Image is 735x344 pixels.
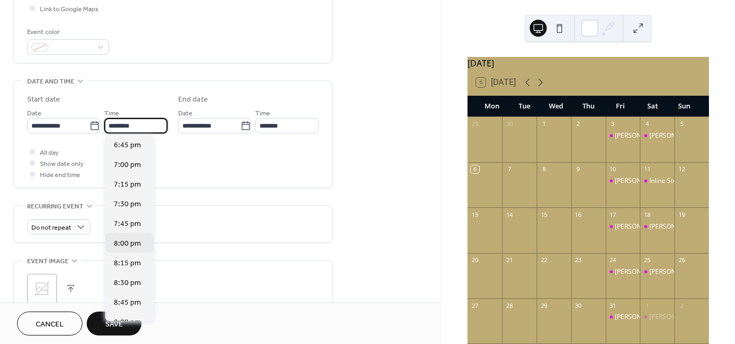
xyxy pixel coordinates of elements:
[104,108,119,119] span: Time
[40,147,59,158] span: All day
[574,256,582,264] div: 23
[114,317,141,328] span: 9:00 pm
[615,177,678,186] div: [PERSON_NAME] Live
[87,312,141,335] button: Save
[604,96,636,117] div: Fri
[471,211,479,219] div: 13
[606,267,640,276] div: Erik Flores Live
[574,301,582,309] div: 30
[678,165,686,173] div: 12
[678,211,686,219] div: 19
[178,94,208,105] div: End date
[609,120,617,128] div: 3
[114,278,141,289] span: 8:30 pm
[678,301,686,309] div: 2
[615,313,678,322] div: [PERSON_NAME] Live
[114,140,141,151] span: 6:45 pm
[467,57,709,70] div: [DATE]
[640,131,674,140] div: Curt & Hannah Live
[609,301,617,309] div: 31
[178,108,193,119] span: Date
[540,165,548,173] div: 8
[574,165,582,173] div: 9
[114,297,141,308] span: 8:45 pm
[678,120,686,128] div: 5
[640,222,674,231] div: Ricky Montijo Live
[471,301,479,309] div: 27
[609,165,617,173] div: 10
[508,96,540,117] div: Tue
[540,256,548,264] div: 22
[609,211,617,219] div: 17
[606,177,640,186] div: Nate Nelson Live
[649,222,713,231] div: [PERSON_NAME] Live
[27,108,41,119] span: Date
[606,222,640,231] div: David Johnson Live
[615,222,678,231] div: [PERSON_NAME] Live
[27,274,57,304] div: ;
[36,319,64,330] span: Cancel
[606,313,640,322] div: Mike Gallo Live
[505,211,513,219] div: 14
[505,256,513,264] div: 21
[609,256,617,264] div: 24
[476,96,508,117] div: Mon
[640,313,674,322] div: Anthony Moreno Duo Live
[27,94,60,105] div: Start date
[505,165,513,173] div: 7
[114,219,141,230] span: 7:45 pm
[27,27,107,38] div: Event color
[540,211,548,219] div: 15
[649,177,689,186] div: Inline Six Live
[540,96,572,117] div: Wed
[505,120,513,128] div: 30
[505,301,513,309] div: 28
[40,170,80,181] span: Hide end time
[572,96,604,117] div: Thu
[640,177,674,186] div: Inline Six Live
[255,108,270,119] span: Time
[105,319,123,330] span: Save
[574,211,582,219] div: 16
[606,131,640,140] div: Taylor Graves Live
[574,120,582,128] div: 2
[643,256,651,264] div: 25
[471,256,479,264] div: 20
[643,301,651,309] div: 1
[27,256,69,267] span: Event image
[114,199,141,210] span: 7:30 pm
[643,211,651,219] div: 18
[27,201,83,212] span: Recurring event
[643,120,651,128] div: 4
[114,160,141,171] span: 7:00 pm
[636,96,668,117] div: Sat
[540,301,548,309] div: 29
[540,120,548,128] div: 1
[678,256,686,264] div: 26
[31,222,71,234] span: Do not repeat
[640,267,674,276] div: Floyd Bauler Live
[643,165,651,173] div: 11
[114,179,141,190] span: 7:15 pm
[114,258,141,269] span: 8:15 pm
[649,267,713,276] div: [PERSON_NAME] Live
[471,120,479,128] div: 29
[27,76,74,87] span: Date and time
[615,267,678,276] div: [PERSON_NAME] Live
[615,131,678,140] div: [PERSON_NAME] Live
[471,165,479,173] div: 6
[649,313,726,322] div: [PERSON_NAME] Duo Live
[40,4,98,15] span: Link to Google Maps
[17,312,82,335] button: Cancel
[669,96,700,117] div: Sun
[114,238,141,249] span: 8:00 pm
[40,158,83,170] span: Show date only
